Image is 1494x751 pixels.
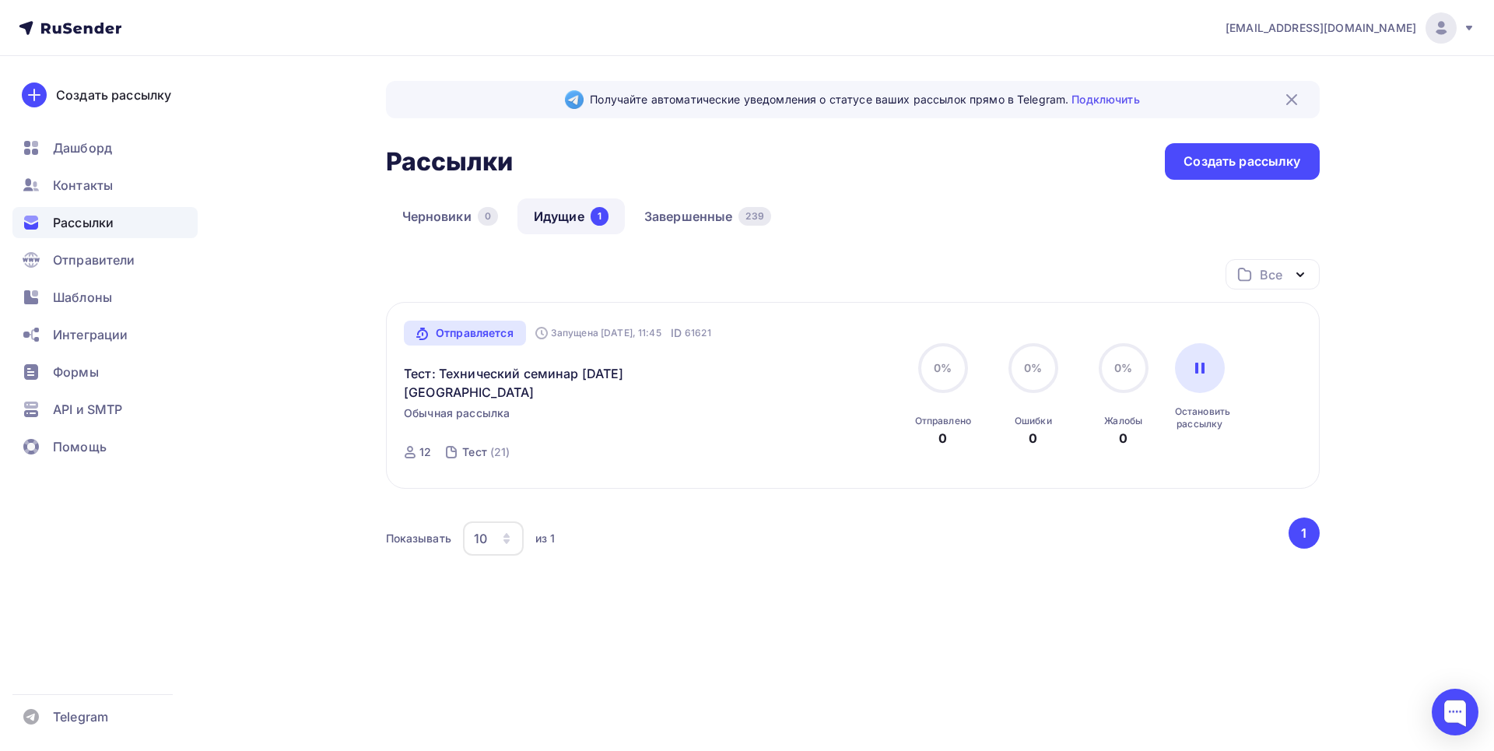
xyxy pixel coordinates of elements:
[565,90,584,109] img: Telegram
[12,356,198,388] a: Формы
[53,400,122,419] span: API и SMTP
[53,139,112,157] span: Дашборд
[53,288,112,307] span: Шаблоны
[517,198,625,234] a: Идущие1
[490,444,510,460] div: (21)
[1285,518,1320,549] ul: Pagination
[1226,12,1475,44] a: [EMAIL_ADDRESS][DOMAIN_NAME]
[462,444,487,460] div: Тест
[738,207,770,226] div: 239
[1184,153,1300,170] div: Создать рассылку
[535,327,661,339] div: Запущена [DATE], 11:45
[404,364,671,402] a: Тест: Технический семинар [DATE] [GEOGRAPHIC_DATA]
[1226,20,1416,36] span: [EMAIL_ADDRESS][DOMAIN_NAME]
[1260,265,1282,284] div: Все
[53,251,135,269] span: Отправители
[53,176,113,195] span: Контакты
[419,444,431,460] div: 12
[1289,518,1320,549] button: Go to page 1
[53,437,107,456] span: Помощь
[53,707,108,726] span: Telegram
[12,282,198,313] a: Шаблоны
[1015,415,1052,427] div: Ошибки
[1175,405,1225,430] div: Остановить рассылку
[915,415,971,427] div: Отправлено
[461,440,511,465] a: Тест (21)
[1071,93,1139,106] a: Подключить
[404,405,510,421] span: Обычная рассылка
[628,198,787,234] a: Завершенные239
[386,198,514,234] a: Черновики0
[478,207,498,226] div: 0
[1024,361,1042,374] span: 0%
[53,213,114,232] span: Рассылки
[462,521,524,556] button: 10
[535,531,556,546] div: из 1
[12,132,198,163] a: Дашборд
[1119,429,1128,447] div: 0
[53,325,128,344] span: Интеграции
[12,207,198,238] a: Рассылки
[934,361,952,374] span: 0%
[12,244,198,275] a: Отправители
[938,429,947,447] div: 0
[56,86,171,104] div: Создать рассылку
[590,92,1139,107] span: Получайте автоматические уведомления о статусе ваших рассылок прямо в Telegram.
[53,363,99,381] span: Формы
[386,146,514,177] h2: Рассылки
[474,529,487,548] div: 10
[1226,259,1320,290] button: Все
[1029,429,1037,447] div: 0
[1104,415,1142,427] div: Жалобы
[386,531,451,546] div: Показывать
[404,321,526,346] a: Отправляется
[671,325,682,341] span: ID
[685,325,711,341] span: 61621
[12,170,198,201] a: Контакты
[591,207,608,226] div: 1
[1114,361,1132,374] span: 0%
